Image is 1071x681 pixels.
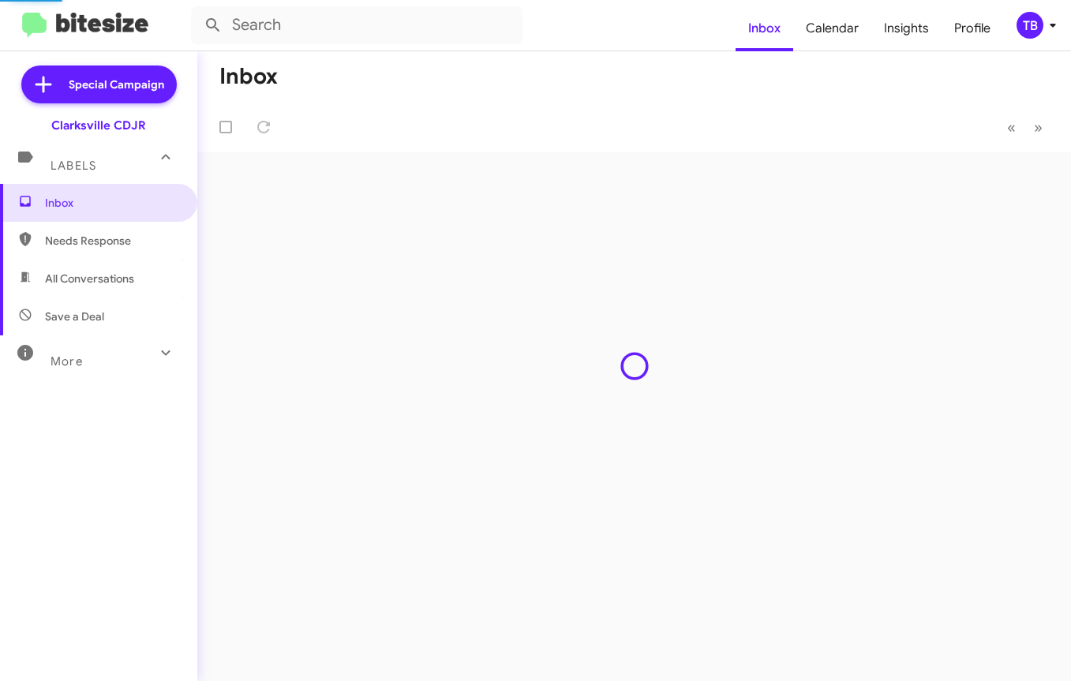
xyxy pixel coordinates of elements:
[1003,12,1054,39] button: TB
[942,6,1003,51] a: Profile
[21,65,177,103] a: Special Campaign
[1024,111,1052,144] button: Next
[793,6,871,51] a: Calendar
[219,64,278,89] h1: Inbox
[45,233,179,249] span: Needs Response
[69,77,164,92] span: Special Campaign
[1007,118,1016,137] span: «
[998,111,1052,144] nav: Page navigation example
[45,309,104,324] span: Save a Deal
[45,195,179,211] span: Inbox
[736,6,793,51] a: Inbox
[51,118,146,133] div: Clarksville CDJR
[1017,12,1043,39] div: TB
[51,159,96,173] span: Labels
[998,111,1025,144] button: Previous
[871,6,942,51] a: Insights
[191,6,522,44] input: Search
[51,354,83,369] span: More
[45,271,134,286] span: All Conversations
[1034,118,1043,137] span: »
